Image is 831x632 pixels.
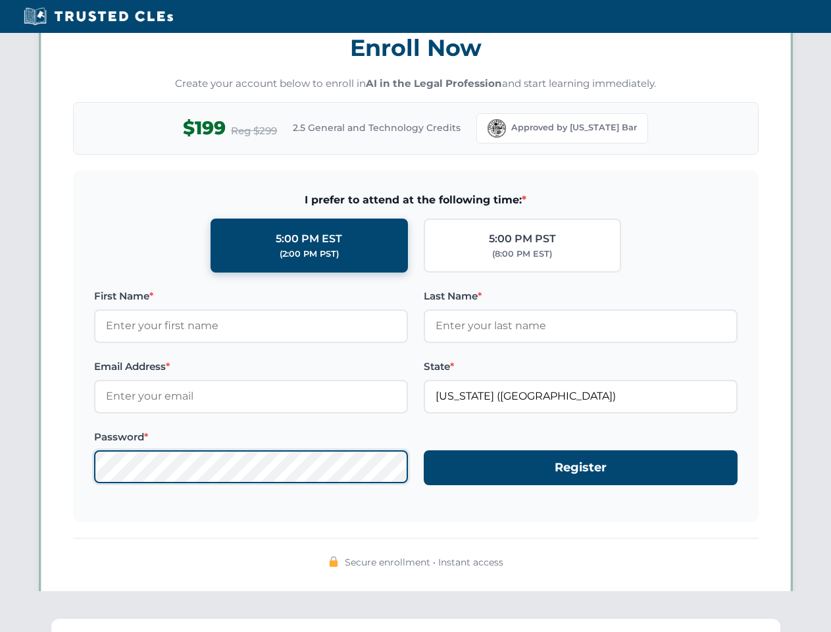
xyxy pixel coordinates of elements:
[276,230,342,248] div: 5:00 PM EST
[511,121,637,134] span: Approved by [US_STATE] Bar
[94,309,408,342] input: Enter your first name
[424,359,738,375] label: State
[492,248,552,261] div: (8:00 PM EST)
[94,288,408,304] label: First Name
[424,288,738,304] label: Last Name
[280,248,339,261] div: (2:00 PM PST)
[94,359,408,375] label: Email Address
[183,113,226,143] span: $199
[94,380,408,413] input: Enter your email
[73,27,759,68] h3: Enroll Now
[231,123,277,139] span: Reg $299
[20,7,177,26] img: Trusted CLEs
[345,555,503,569] span: Secure enrollment • Instant access
[488,119,506,138] img: Florida Bar
[293,120,461,135] span: 2.5 General and Technology Credits
[328,556,339,567] img: 🔒
[424,450,738,485] button: Register
[73,76,759,92] p: Create your account below to enroll in and start learning immediately.
[424,380,738,413] input: Florida (FL)
[94,192,738,209] span: I prefer to attend at the following time:
[424,309,738,342] input: Enter your last name
[94,429,408,445] label: Password
[489,230,556,248] div: 5:00 PM PST
[366,77,502,90] strong: AI in the Legal Profession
